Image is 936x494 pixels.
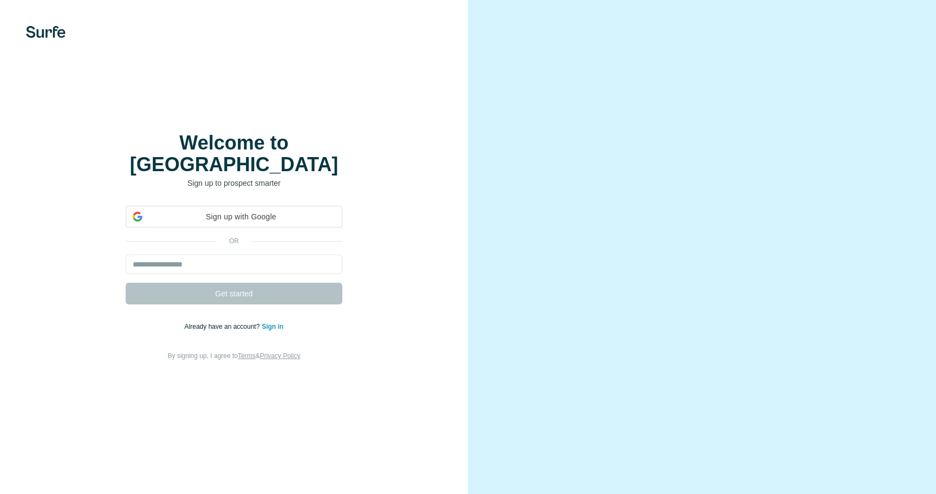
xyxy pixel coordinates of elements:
[126,178,342,188] p: Sign up to prospect smarter
[262,323,283,330] a: Sign in
[147,211,335,223] span: Sign up with Google
[260,352,301,360] a: Privacy Policy
[126,132,342,175] h1: Welcome to [GEOGRAPHIC_DATA]
[120,226,348,250] iframe: Sign in with Google Button
[26,26,66,38] img: Surfe's logo
[168,352,301,360] span: By signing up, I agree to &
[238,352,256,360] a: Terms
[185,323,262,330] span: Already have an account?
[126,206,342,227] div: Sign up with Google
